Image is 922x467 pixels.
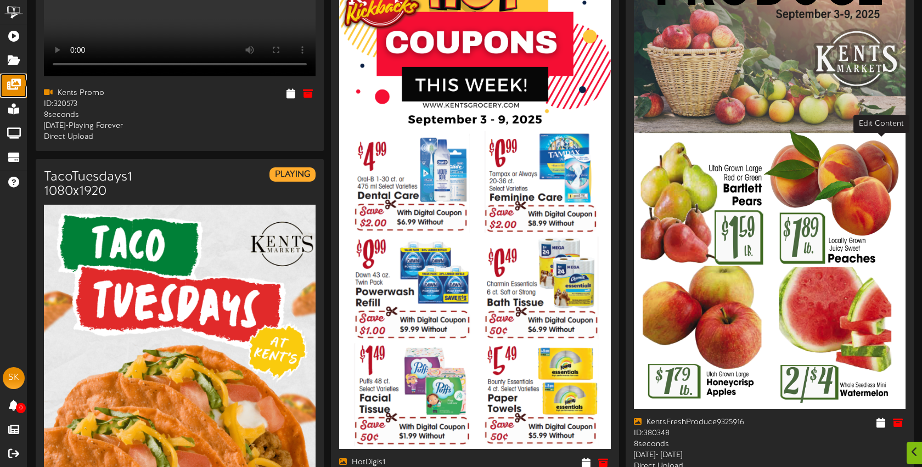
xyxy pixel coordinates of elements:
[275,170,310,179] strong: PLAYING
[634,450,762,461] div: [DATE] - [DATE]
[44,121,172,132] div: [DATE] - Playing Forever
[634,428,762,450] div: ID: 380348 8 seconds
[44,99,172,121] div: ID: 320573 8 seconds
[3,367,25,389] div: SK
[44,132,172,143] div: Direct Upload
[44,88,172,99] div: Kents Promo
[634,417,762,428] div: KentsFreshProduce9325916
[16,403,26,413] span: 0
[44,170,172,199] h3: TacoTuesdays1 1080x1920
